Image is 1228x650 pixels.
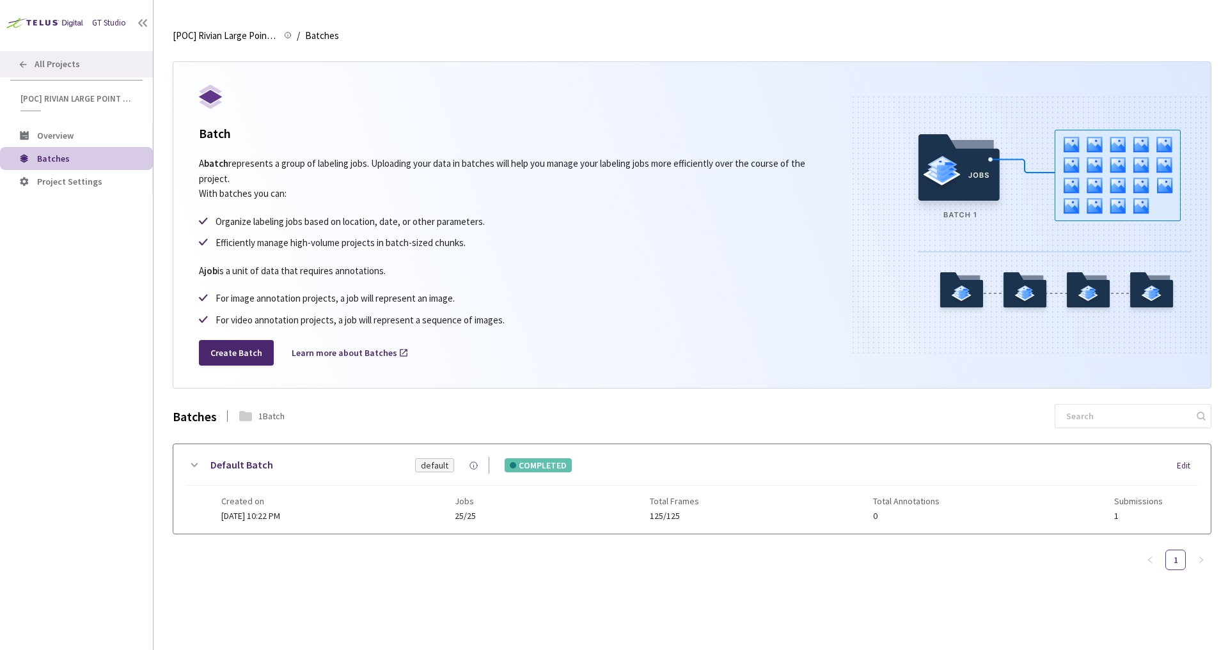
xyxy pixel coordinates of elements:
div: Organize labeling jobs based on location, date, or other parameters. [199,214,806,229]
input: Search [1059,405,1195,428]
span: job [204,265,217,277]
span: [DATE] 10:22 PM [221,510,280,522]
span: Overview [37,130,74,141]
span: right [1197,556,1205,564]
span: Batches [37,153,70,164]
li: / [297,28,300,43]
div: default [421,459,448,472]
li: Next Page [1191,550,1211,570]
span: All Projects [35,59,80,70]
span: Total Frames [650,496,699,506]
div: For video annotation projects, a job will represent a sequence of images. [199,313,806,328]
button: right [1191,550,1211,570]
span: Batches [305,28,339,43]
div: COMPLETED [505,458,572,472]
span: [POC] Rivian Large Point Clouds [173,28,276,43]
span: Project Settings [37,176,102,187]
button: left [1140,550,1160,570]
li: Previous Page [1140,550,1160,570]
span: left [1146,556,1154,564]
div: Default BatchdefaultCOMPLETEDEditCreated on[DATE] 10:22 PMJobs25/25Total Frames125/125Total Annot... [173,444,1211,533]
span: Created on [221,496,280,506]
span: Jobs [455,496,476,506]
div: Edit [1177,460,1198,472]
div: Efficiently manage high-volume projects in batch-sized chunks. [199,235,806,251]
a: 1 [1166,550,1185,569]
span: 25/25 [455,511,476,521]
span: [POC] Rivian Large Point Clouds [20,93,135,104]
div: A is a unit of data that requires annotations. [199,263,806,279]
span: Total Annotations [873,496,940,506]
div: A represents a group of labeling jobs. Uploading your data in batches will help you manage your l... [199,156,806,201]
img: d2d035214598d992cc96.png [853,97,1211,353]
span: batch [204,157,228,169]
span: 1 [1114,511,1163,521]
div: GT Studio [92,17,126,29]
div: Batches [173,406,217,426]
div: Learn more about Batches [292,346,397,360]
div: Create Batch [210,348,262,358]
div: 1 Batch [258,409,285,423]
a: Default Batch [210,457,273,473]
span: 125/125 [650,511,699,521]
span: 0 [873,511,940,521]
li: 1 [1165,550,1186,570]
span: Submissions [1114,496,1163,506]
div: For image annotation projects, a job will represent an image. [199,291,806,306]
div: Batch [199,123,838,143]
